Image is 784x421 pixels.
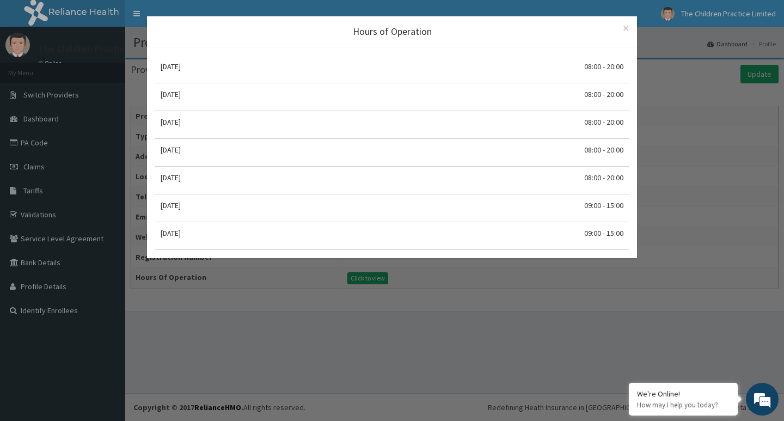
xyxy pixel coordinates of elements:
[584,89,623,100] div: 08:00 - 20:00
[161,117,181,127] div: [DATE]
[161,89,181,100] div: [DATE]
[63,137,150,247] span: We're online!
[5,297,207,335] textarea: Type your message and hit 'Enter'
[637,400,730,410] p: How may I help you today?
[20,54,44,82] img: d_794563401_company_1708531726252_794563401
[584,61,623,72] div: 08:00 - 20:00
[584,172,623,183] div: 08:00 - 20:00
[161,144,181,155] div: [DATE]
[623,21,629,35] span: ×
[161,200,181,211] div: [DATE]
[584,117,623,127] div: 08:00 - 20:00
[584,144,623,155] div: 08:00 - 20:00
[637,389,730,399] div: We're Online!
[584,228,623,239] div: 09:00 - 15:00
[161,172,181,183] div: [DATE]
[57,61,183,75] div: Chat with us now
[161,61,181,72] div: [DATE]
[179,5,205,32] div: Minimize live chat window
[584,200,623,211] div: 09:00 - 15:00
[155,25,629,39] div: Hours of Operation
[161,228,181,239] div: [DATE]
